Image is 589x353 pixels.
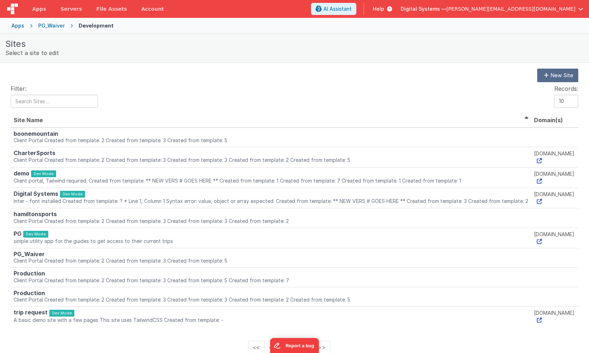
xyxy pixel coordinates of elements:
p: Inter - font installed Created from template: ? * Line 1, Column 1 Syntax error: value, object or... [14,198,528,205]
button: Digital Systems — [PERSON_NAME][EMAIL_ADDRESS][DOMAIN_NAME] [401,5,583,13]
span: AI Assistant [323,5,352,13]
strong: Production [14,270,45,277]
span: Site Name [14,116,43,124]
label: Records: [554,84,578,93]
strong: boonemountain [14,130,58,137]
p: Client Portal Created from template: 2 Created from template: 3 Created from template: 5 [14,257,528,264]
p: Client Portal Created from template: 2 Created from template: 3 Created from template: 5 [14,137,528,144]
span: File Assets [96,5,127,13]
p: Client Portal Created from template: 2 Created from template: 3 Created from template: 5 Created ... [14,277,528,284]
strong: PG [14,230,21,237]
p: [DOMAIN_NAME] [534,231,575,245]
strong: demo [14,170,29,177]
p: [DOMAIN_NAME] [534,191,575,205]
div: Development [79,22,114,29]
div: Apps [11,22,24,29]
p: [DOMAIN_NAME] [534,309,575,324]
span: Dev Mode [49,310,74,317]
span: Help [373,5,384,13]
p: simple utility app for the guides to get access to their current trips [14,238,528,245]
strong: CharterSports [14,149,55,156]
p: Client Portal Created from template: 2 Created from template: 3 Created from template: 3 Created ... [14,156,528,164]
span: Servers [60,5,82,13]
span: Domain(s) [534,116,563,124]
span: Dev Mode [60,191,85,198]
span: Digital Systems — [401,5,446,13]
p: A basic demo site with a few pages This site uses TailwindCSS Created from template: - [14,317,528,324]
span: Dev Mode [23,231,48,238]
span: [PERSON_NAME][EMAIL_ADDRESS][DOMAIN_NAME] [446,5,575,13]
h1: Sites [5,39,584,49]
strong: trip request [14,309,48,316]
p: [DOMAIN_NAME] [534,170,575,185]
label: Filter: [11,84,26,93]
strong: Digital Systems [14,190,58,197]
p: Client portal, Tailwind required. Created from template: ** NEW VERS # GOES HERE ** Created from ... [14,177,528,184]
iframe: Marker.io feedback button [270,338,319,353]
div: Select a site to edit [5,49,584,57]
span: Apps [32,5,46,13]
button: AI Assistant [311,3,356,15]
button: New Site [537,69,578,82]
p: Client Portal Created from template: 2 Created from template: 3 Created from template: 3 Created ... [14,218,528,225]
strong: hamiltonsports [14,210,57,218]
p: [DOMAIN_NAME] [534,150,575,164]
div: PG_Waiver [38,22,65,29]
input: Search Sites ... [11,95,98,108]
strong: Production [14,289,45,297]
p: Client Portal Created from template: 2 Created from template: 3 Created from template: 3 Created ... [14,296,528,303]
span: Dev Mode [31,170,56,177]
strong: PG_Waiver [14,250,45,258]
